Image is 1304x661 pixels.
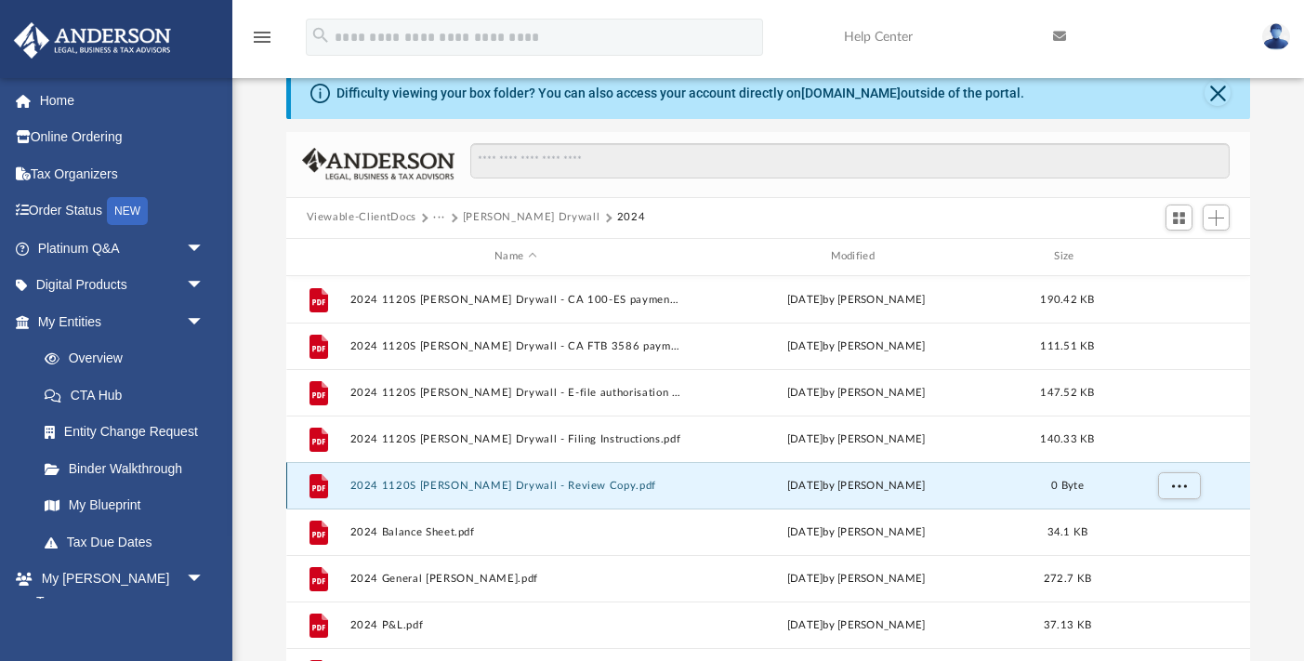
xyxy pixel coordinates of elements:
[470,143,1230,178] input: Search files and folders
[1262,23,1290,50] img: User Pic
[1040,294,1094,304] span: 190.42 KB
[294,248,340,265] div: id
[690,616,1021,633] div: [DATE] by [PERSON_NAME]
[1157,378,1200,406] button: More options
[310,25,331,46] i: search
[1157,332,1200,360] button: More options
[26,340,232,377] a: Overview
[13,230,232,267] a: Platinum Q&Aarrow_drop_down
[690,523,1021,540] div: [DATE] by [PERSON_NAME]
[690,384,1021,401] div: [DATE] by [PERSON_NAME]
[349,526,681,538] button: 2024 Balance Sheet.pdf
[349,433,681,445] button: 2024 1120S [PERSON_NAME] Drywall - Filing Instructions.pdf
[1203,205,1231,231] button: Add
[349,248,681,265] div: Name
[13,561,223,620] a: My [PERSON_NAME] Teamarrow_drop_down
[1113,248,1243,265] div: id
[1030,248,1104,265] div: Size
[186,561,223,599] span: arrow_drop_down
[1047,526,1087,536] span: 34.1 KB
[26,377,232,414] a: CTA Hub
[349,387,681,399] button: 2024 1120S [PERSON_NAME] Drywall - E-file authorisation - please sign.pdf
[1044,573,1091,583] span: 272.7 KB
[1040,387,1094,397] span: 147.52 KB
[26,523,232,561] a: Tax Due Dates
[13,82,232,119] a: Home
[349,619,681,631] button: 2024 P&L.pdf
[1205,80,1231,106] button: Close
[349,294,681,306] button: 2024 1120S [PERSON_NAME] Drywall - CA 100-ES payment voucher.pdf
[13,192,232,231] a: Order StatusNEW
[1157,285,1200,313] button: More options
[690,477,1021,494] div: [DATE] by [PERSON_NAME]
[617,209,646,226] button: 2024
[349,340,681,352] button: 2024 1120S [PERSON_NAME] Drywall - CA FTB 3586 payment voucher.pdf
[13,155,232,192] a: Tax Organizers
[801,86,901,100] a: [DOMAIN_NAME]
[13,267,232,304] a: Digital Productsarrow_drop_down
[307,209,416,226] button: Viewable-ClientDocs
[336,84,1024,103] div: Difficulty viewing your box folder? You can also access your account directly on outside of the p...
[349,480,681,492] button: 2024 1120S [PERSON_NAME] Drywall - Review Copy.pdf
[26,414,232,451] a: Entity Change Request
[251,26,273,48] i: menu
[251,35,273,48] a: menu
[690,337,1021,354] div: [DATE] by [PERSON_NAME]
[107,197,148,225] div: NEW
[13,303,232,340] a: My Entitiesarrow_drop_down
[1040,340,1094,350] span: 111.51 KB
[1044,619,1091,629] span: 37.13 KB
[1157,425,1200,453] button: More options
[433,209,445,226] button: ···
[690,291,1021,308] div: [DATE] by [PERSON_NAME]
[26,487,223,524] a: My Blueprint
[13,119,232,156] a: Online Ordering
[1051,480,1084,490] span: 0 Byte
[1040,433,1094,443] span: 140.33 KB
[463,209,600,226] button: [PERSON_NAME] Drywall
[26,450,232,487] a: Binder Walkthrough
[186,230,223,268] span: arrow_drop_down
[1157,518,1200,546] button: More options
[186,303,223,341] span: arrow_drop_down
[1166,205,1193,231] button: Switch to Grid View
[8,22,177,59] img: Anderson Advisors Platinum Portal
[186,267,223,305] span: arrow_drop_down
[690,430,1021,447] div: [DATE] by [PERSON_NAME]
[1157,471,1200,499] button: More options
[690,248,1022,265] div: Modified
[690,570,1021,587] div: [DATE] by [PERSON_NAME]
[349,573,681,585] button: 2024 General [PERSON_NAME].pdf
